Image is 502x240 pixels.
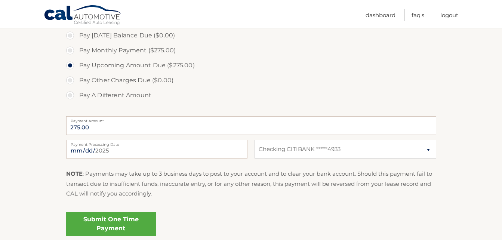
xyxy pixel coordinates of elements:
[66,140,247,159] input: Payment Date
[66,212,156,236] a: Submit One Time Payment
[66,116,436,135] input: Payment Amount
[44,5,122,27] a: Cal Automotive
[366,9,395,21] a: Dashboard
[440,9,458,21] a: Logout
[66,88,436,103] label: Pay A Different Amount
[66,169,436,199] p: : Payments may take up to 3 business days to post to your account and to clear your bank account....
[66,73,436,88] label: Pay Other Charges Due ($0.00)
[66,140,247,146] label: Payment Processing Date
[66,58,436,73] label: Pay Upcoming Amount Due ($275.00)
[66,116,436,122] label: Payment Amount
[66,28,436,43] label: Pay [DATE] Balance Due ($0.00)
[412,9,424,21] a: FAQ's
[66,170,83,177] strong: NOTE
[66,43,436,58] label: Pay Monthly Payment ($275.00)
